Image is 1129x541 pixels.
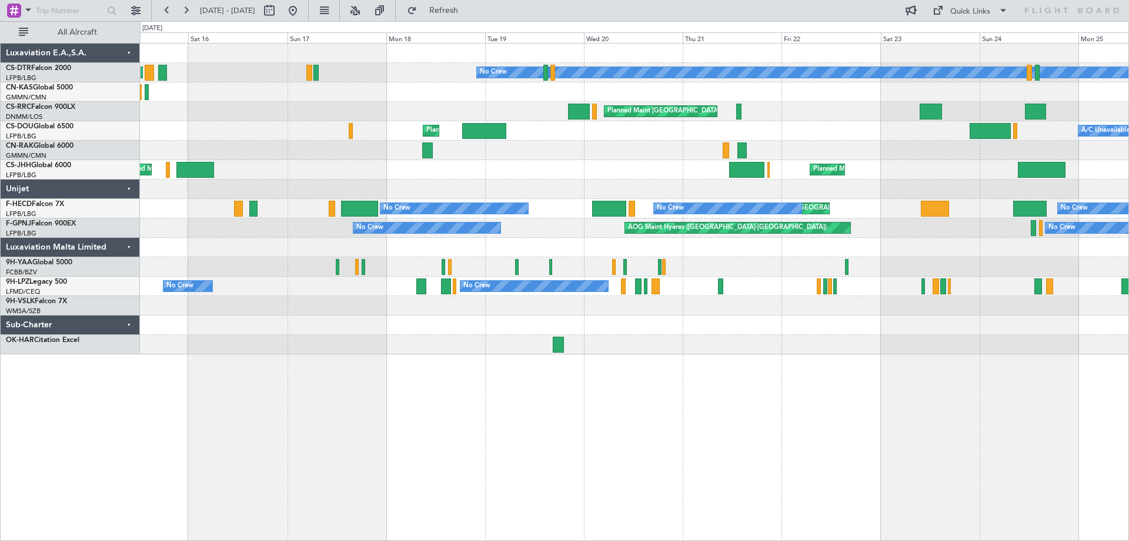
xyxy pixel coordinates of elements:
span: CN-RAK [6,142,34,150]
span: 9H-YAA [6,259,32,266]
span: CS-DTR [6,65,31,72]
span: 9H-VSLK [6,298,35,305]
a: 9H-YAAGlobal 5000 [6,259,72,266]
span: F-GPNJ [6,220,31,227]
a: WMSA/SZB [6,307,41,316]
div: Sat 16 [188,32,287,43]
div: Sat 23 [881,32,980,43]
span: F-HECD [6,201,32,208]
span: CS-DOU [6,123,34,130]
a: OK-HARCitation Excel [6,337,79,344]
div: No Crew [356,219,383,237]
a: LFPB/LBG [6,210,36,218]
div: AOG Maint Hyères ([GEOGRAPHIC_DATA]-[GEOGRAPHIC_DATA]) [628,219,827,237]
div: No Crew [383,200,410,217]
a: F-GPNJFalcon 900EX [6,220,76,227]
span: CN-KAS [6,84,33,91]
span: All Aircraft [31,28,124,36]
a: 9H-VSLKFalcon 7X [6,298,67,305]
a: CS-DOUGlobal 6500 [6,123,74,130]
a: LFPB/LBG [6,171,36,180]
div: Planned Maint [GEOGRAPHIC_DATA] ([GEOGRAPHIC_DATA]) [813,161,998,178]
div: No Crew [1048,219,1075,237]
div: No Crew [463,277,490,295]
span: CS-RRC [6,104,31,111]
a: 9H-LPZLegacy 500 [6,278,67,286]
div: Quick Links [950,6,990,18]
a: LFPB/LBG [6,132,36,141]
a: DNMM/LOS [6,112,42,121]
div: No Crew [480,64,507,81]
a: FCBB/BZV [6,268,37,277]
div: Planned Maint [GEOGRAPHIC_DATA] ([GEOGRAPHIC_DATA]) [607,102,793,120]
div: Sun 17 [288,32,386,43]
span: CS-JHH [6,162,31,169]
a: LFMD/CEQ [6,287,40,296]
a: LFPB/LBG [6,229,36,238]
div: Sun 24 [980,32,1078,43]
a: CS-JHHGlobal 6000 [6,162,71,169]
a: CN-RAKGlobal 6000 [6,142,74,150]
div: Planned Maint [GEOGRAPHIC_DATA] ([GEOGRAPHIC_DATA]) [426,122,612,140]
a: GMMN/CMN [6,151,46,160]
div: No Crew [657,200,684,217]
a: CS-DTRFalcon 2000 [6,65,71,72]
div: Thu 21 [683,32,781,43]
div: Mon 18 [386,32,485,43]
div: No Crew [1061,200,1088,217]
button: Quick Links [927,1,1014,20]
span: 9H-LPZ [6,278,29,286]
a: F-HECDFalcon 7X [6,201,64,208]
button: Refresh [402,1,472,20]
span: OK-HAR [6,337,34,344]
div: Fri 22 [781,32,880,43]
div: Wed 20 [584,32,683,43]
span: [DATE] - [DATE] [200,5,255,16]
input: Trip Number [36,2,103,19]
a: CN-KASGlobal 5000 [6,84,73,91]
a: GMMN/CMN [6,93,46,102]
div: No Crew [166,277,193,295]
a: LFPB/LBG [6,74,36,82]
a: CS-RRCFalcon 900LX [6,104,75,111]
span: Refresh [419,6,469,15]
button: All Aircraft [13,23,128,42]
div: [DATE] [142,24,162,34]
div: Tue 19 [485,32,584,43]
